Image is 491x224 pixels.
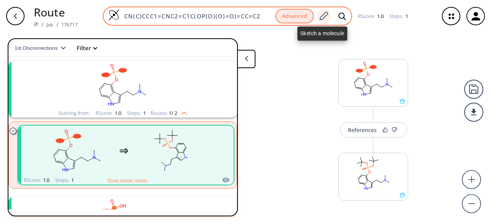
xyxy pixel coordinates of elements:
div: Steps : [55,178,74,183]
img: Spaya logo [34,22,38,26]
button: Filter [72,45,97,51]
span: 1 / 2 [169,111,177,116]
svg: CN(C)CCc1c[nH]c2cccc(OP(=O)(O)O)c12 [23,61,222,109]
div: RScore : [358,14,384,19]
li: / [56,20,58,28]
button: 1st Disconnections [15,39,72,57]
button: Show similar routes [107,177,147,184]
div: Routes: [150,111,187,116]
span: 1.0 [376,13,384,20]
svg: CN(C)CCc1c[nH]c2cccc(OP(=O)(O)O)c12 [339,59,408,98]
svg: CN(C)CCc1c[nH]c2cccc(OP(=O)(OC(C)(C)C)OC(C)(C)C)c12 [339,153,408,192]
div: References [348,128,377,132]
img: Up [177,109,187,115]
button: Advanced [275,9,314,24]
span: 1 [142,110,146,116]
span: 1st Disconnections [15,45,61,51]
div: Steps : [389,14,408,19]
svg: CN(C)CCc1c[nH]c2cccc(OP(=O)(O)O)c12 [43,127,112,175]
p: Route [34,4,78,20]
li: / [41,20,43,28]
div: Sketch a molecule [297,26,347,41]
input: Enter SMILES [120,12,275,20]
div: RScore : [96,111,121,116]
img: Logo Spaya [108,9,120,21]
span: 1.0 [42,177,49,183]
button: References [340,122,407,137]
span: 1.0 [114,110,121,116]
span: 1 [70,177,74,183]
svg: CN(C)CCc1c[nH]c2cccc(OP(=O)(OC(C)(C)C)OC(C)(C)C)c12 [136,127,205,175]
span: 1 [404,13,408,20]
a: 176717 [61,21,78,28]
div: Steps : [127,111,146,116]
div: RScore : [24,178,49,183]
div: Starting from: [58,111,90,116]
a: Job [46,21,53,28]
